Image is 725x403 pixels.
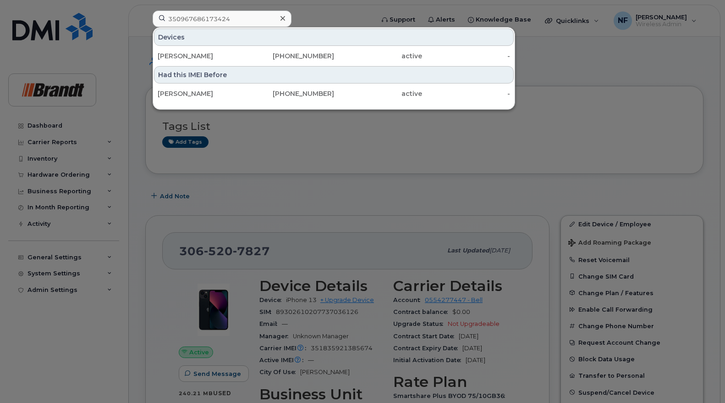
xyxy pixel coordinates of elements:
div: active [334,89,422,98]
div: [PERSON_NAME] [158,89,246,98]
div: active [334,51,422,61]
div: [PERSON_NAME] [158,51,246,61]
div: Had this IMEI Before [154,66,514,84]
div: [PHONE_NUMBER] [246,51,334,61]
div: - [422,89,510,98]
a: [PERSON_NAME][PHONE_NUMBER]active- [154,85,514,102]
a: [PERSON_NAME][PHONE_NUMBER]active- [154,48,514,64]
div: Devices [154,28,514,46]
div: [PHONE_NUMBER] [246,89,334,98]
div: - [422,51,510,61]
